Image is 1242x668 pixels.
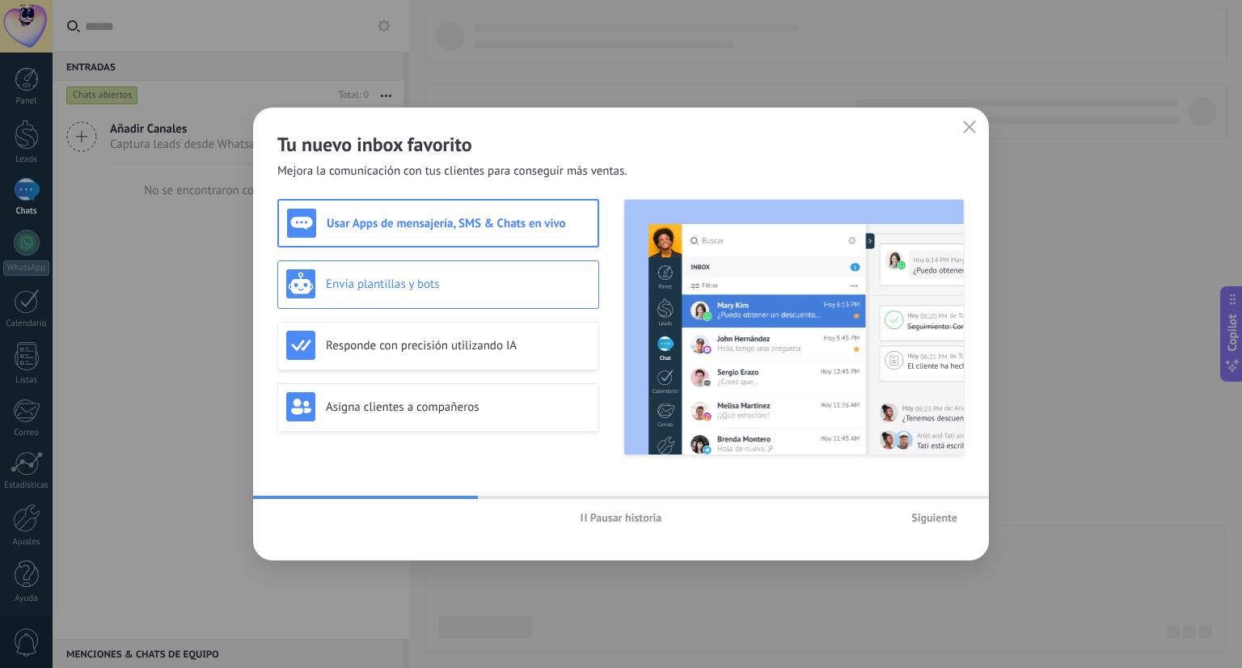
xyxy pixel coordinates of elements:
button: Siguiente [904,505,965,530]
h3: Responde con precisión utilizando IA [326,338,590,353]
button: Pausar historia [573,505,670,530]
h3: Envía plantillas y bots [326,277,590,292]
h3: Asigna clientes a compañeros [326,400,590,415]
span: Pausar historia [590,512,662,523]
span: Siguiente [911,512,957,523]
h2: Tu nuevo inbox favorito [277,132,965,157]
h3: Usar Apps de mensajería, SMS & Chats en vivo [327,216,589,231]
span: Mejora la comunicación con tus clientes para conseguir más ventas. [277,163,627,180]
